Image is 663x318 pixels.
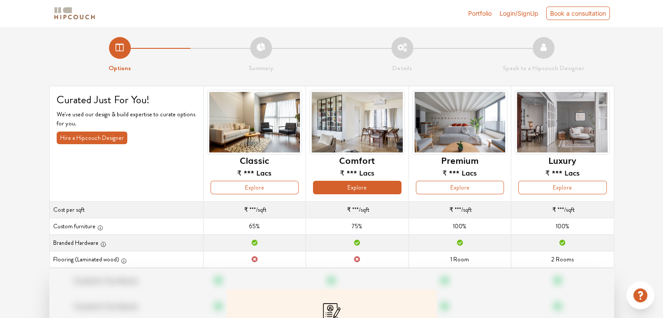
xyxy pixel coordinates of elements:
[515,90,610,155] img: header-preview
[49,235,203,251] th: Branded Hardware
[248,63,273,73] strong: Summary
[392,63,412,73] strong: Details
[408,218,511,235] td: 100%
[546,7,610,20] div: Book a consultation
[57,132,127,144] button: Hire a Hipcouch Designer
[53,6,96,21] img: logo-horizontal.svg
[306,202,408,218] td: /sqft
[511,218,614,235] td: 100%
[306,218,408,235] td: 75%
[57,110,196,128] p: We've used our design & build expertise to curate options for you.
[511,251,614,268] td: 2 Rooms
[309,90,405,155] img: header-preview
[57,93,196,106] h4: Curated Just For You!
[53,3,96,23] span: logo-horizontal.svg
[412,90,507,155] img: header-preview
[207,90,302,155] img: header-preview
[339,155,375,165] h6: Comfort
[500,10,538,17] span: Login/SignUp
[49,251,203,268] th: Flooring (Laminated wood)
[441,155,479,165] h6: Premium
[109,63,131,73] strong: Options
[468,9,492,18] a: Portfolio
[408,251,511,268] td: 1 Room
[211,181,299,194] button: Explore
[203,202,306,218] td: /sqft
[503,63,584,73] strong: Speak to a Hipcouch Designer
[240,155,269,165] h6: Classic
[511,202,614,218] td: /sqft
[416,181,504,194] button: Explore
[49,218,203,235] th: Custom furniture
[313,181,401,194] button: Explore
[408,202,511,218] td: /sqft
[49,202,203,218] th: Cost per sqft
[203,218,306,235] td: 65%
[548,155,576,165] h6: Luxury
[518,181,606,194] button: Explore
